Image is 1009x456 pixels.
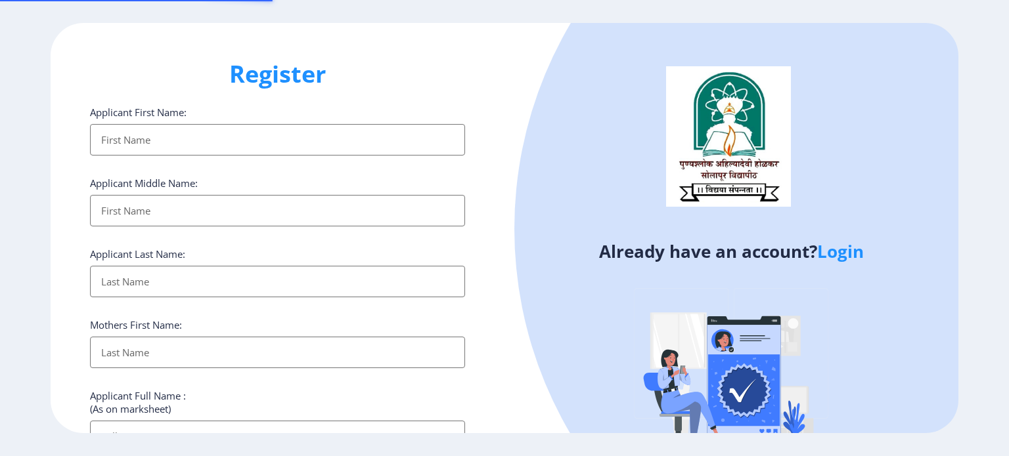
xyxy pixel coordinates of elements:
[90,389,186,415] label: Applicant Full Name : (As on marksheet)
[90,106,187,119] label: Applicant First Name:
[90,195,465,226] input: First Name
[90,421,465,452] input: Full Name
[90,337,465,368] input: Last Name
[90,58,465,90] h1: Register
[90,247,185,260] label: Applicant Last Name:
[90,176,198,190] label: Applicant Middle Name:
[817,239,864,263] a: Login
[90,318,182,331] label: Mothers First Name:
[90,124,465,155] input: First Name
[666,66,791,207] img: logo
[514,241,949,262] h4: Already have an account?
[90,266,465,297] input: Last Name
